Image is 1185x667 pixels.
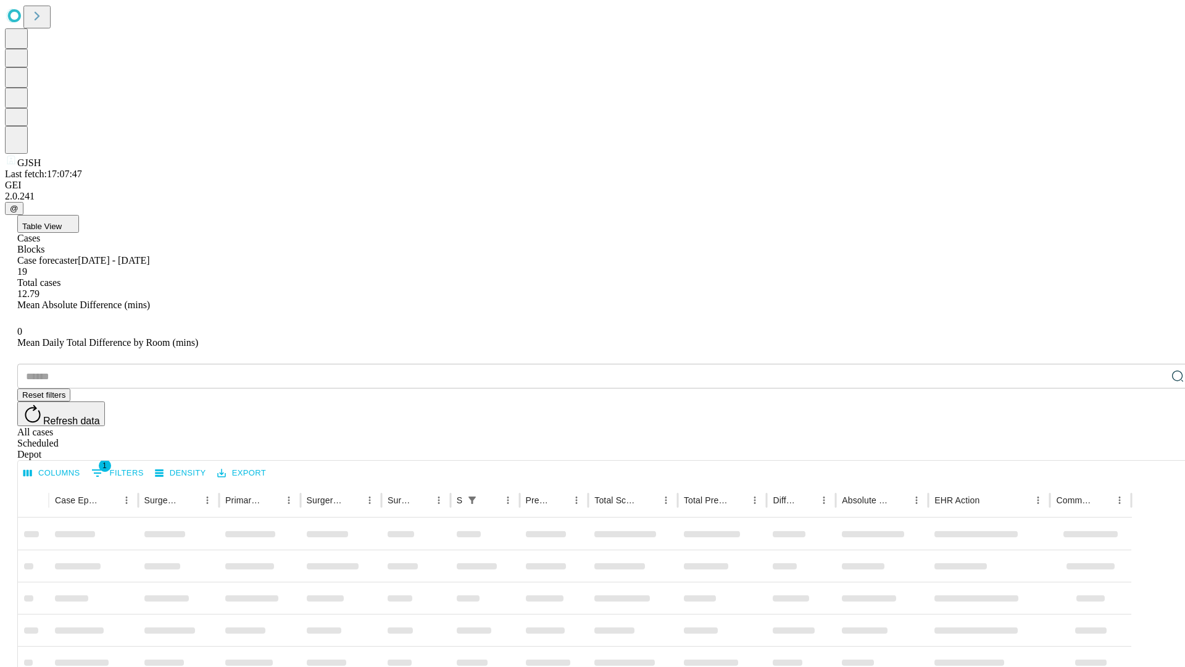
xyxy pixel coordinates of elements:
button: Menu [1111,492,1128,509]
button: Density [152,464,209,483]
span: Mean Absolute Difference (mins) [17,300,150,310]
button: Menu [280,492,297,509]
button: Menu [1029,492,1047,509]
button: Export [214,464,269,483]
button: Menu [118,492,135,509]
span: GJSH [17,157,41,168]
button: @ [5,202,23,215]
div: Difference [773,495,797,505]
button: Sort [413,492,430,509]
button: Sort [482,492,499,509]
button: Sort [181,492,199,509]
div: Surgeon Name [144,495,180,505]
div: Total Scheduled Duration [594,495,639,505]
button: Sort [729,492,746,509]
span: 1 [99,459,111,472]
button: Menu [746,492,763,509]
button: Sort [1094,492,1111,509]
button: Menu [908,492,925,509]
button: Sort [798,492,815,509]
button: Reset filters [17,388,70,401]
button: Menu [430,492,447,509]
button: Menu [499,492,517,509]
div: 2.0.241 [5,191,1180,202]
div: EHR Action [934,495,979,505]
div: Absolute Difference [842,495,889,505]
div: Comments [1056,495,1092,505]
button: Sort [263,492,280,509]
div: Surgery Name [307,495,343,505]
div: Total Predicted Duration [684,495,728,505]
div: 1 active filter [464,492,481,509]
div: Case Epic Id [55,495,99,505]
span: 12.79 [17,288,39,299]
span: Refresh data [43,416,100,426]
div: Predicted In Room Duration [526,495,550,505]
button: Select columns [20,464,83,483]
button: Menu [815,492,833,509]
button: Sort [640,492,657,509]
span: Reset filters [22,390,65,400]
button: Refresh data [17,401,105,426]
button: Sort [551,492,568,509]
button: Menu [657,492,675,509]
button: Sort [981,492,998,509]
span: Table View [22,222,62,231]
span: Case forecaster [17,255,78,266]
button: Show filters [464,492,481,509]
div: Surgery Date [388,495,412,505]
span: @ [10,204,19,213]
div: Scheduled In Room Duration [457,495,462,505]
button: Sort [891,492,908,509]
span: Mean Daily Total Difference by Room (mins) [17,337,198,348]
span: 19 [17,266,27,277]
span: [DATE] - [DATE] [78,255,149,266]
div: Primary Service [225,495,261,505]
button: Show filters [88,463,147,483]
span: Total cases [17,277,60,288]
button: Table View [17,215,79,233]
button: Menu [361,492,378,509]
span: Last fetch: 17:07:47 [5,169,82,179]
button: Sort [101,492,118,509]
div: GEI [5,180,1180,191]
button: Menu [199,492,216,509]
span: 0 [17,326,22,337]
button: Sort [344,492,361,509]
button: Menu [568,492,585,509]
